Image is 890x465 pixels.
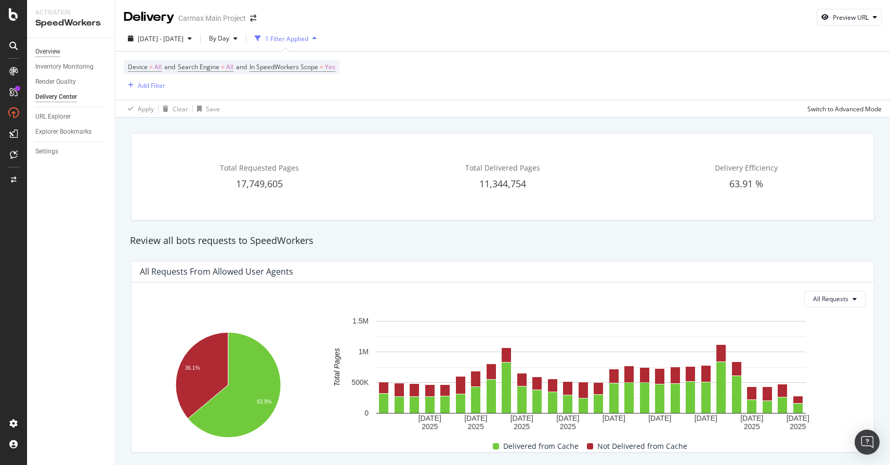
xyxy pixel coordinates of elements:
div: Open Intercom Messenger [855,430,880,455]
button: Add Filter [124,79,165,92]
span: [DATE] - [DATE] [138,34,184,43]
span: All [154,60,162,74]
text: 500K [351,378,369,386]
text: 2025 [790,422,806,431]
span: Yes [325,60,335,74]
button: 1 Filter Applied [251,30,321,47]
div: Settings [35,146,58,157]
div: Preview URL [833,13,869,22]
div: Explorer Bookmarks [35,126,91,137]
div: Inventory Monitoring [35,61,94,72]
div: Apply [138,105,154,113]
span: and [236,62,247,71]
a: Explorer Bookmarks [35,126,108,137]
span: Device [128,62,148,71]
text: [DATE] [556,414,579,422]
span: 11,344,754 [479,177,526,190]
button: Apply [124,100,154,117]
span: All Requests [813,294,848,303]
span: 63.91 % [729,177,763,190]
button: Switch to Advanced Mode [803,100,882,117]
text: 0 [364,409,369,417]
text: [DATE] [648,414,671,422]
a: Render Quality [35,76,108,87]
text: [DATE] [740,414,763,422]
span: Not Delivered from Cache [597,440,687,453]
button: Save [193,100,220,117]
text: 2025 [468,422,484,431]
text: [DATE] [695,414,717,422]
span: and [164,62,175,71]
button: Clear [159,100,188,117]
div: 1 Filter Applied [265,34,308,43]
text: [DATE] [464,414,487,422]
div: SpeedWorkers [35,17,107,29]
text: 1M [359,347,369,356]
span: = [320,62,323,71]
text: 2025 [744,422,760,431]
span: Total Requested Pages [220,163,299,173]
text: 36.1% [185,365,200,371]
span: = [221,62,225,71]
svg: A chart. [140,327,316,444]
a: Delivery Center [35,92,108,102]
div: Activation [35,8,107,17]
text: 2025 [422,422,438,431]
text: [DATE] [603,414,625,422]
text: [DATE] [418,414,441,422]
div: Add Filter [138,81,165,90]
div: Overview [35,46,60,57]
span: Total Delivered Pages [465,163,540,173]
text: 2025 [560,422,576,431]
button: All Requests [804,291,866,307]
text: 1.5M [352,317,369,325]
span: All [226,60,233,74]
a: Inventory Monitoring [35,61,108,72]
span: = [149,62,153,71]
div: arrow-right-arrow-left [250,15,256,22]
span: Delivered from Cache [503,440,579,453]
text: 2025 [514,422,530,431]
div: Review all bots requests to SpeedWorkers [125,234,881,248]
text: [DATE] [511,414,533,422]
a: Settings [35,146,108,157]
text: Total Pages [333,348,341,386]
div: URL Explorer [35,111,71,122]
div: Render Quality [35,76,76,87]
div: Save [206,105,220,113]
span: By Day [205,34,229,43]
div: Carmax Main Project [178,13,246,23]
span: 17,749,605 [236,177,283,190]
div: Switch to Advanced Mode [807,105,882,113]
a: URL Explorer [35,111,108,122]
svg: A chart. [322,316,860,431]
span: Delivery Efficiency [715,163,778,173]
div: Clear [173,105,188,113]
a: Overview [35,46,108,57]
div: Delivery Center [35,92,77,102]
text: 63.9% [257,399,271,405]
span: In SpeedWorkers Scope [250,62,318,71]
button: [DATE] - [DATE] [124,30,196,47]
button: By Day [205,30,242,47]
button: Preview URL [817,9,882,25]
span: Search Engine [178,62,219,71]
div: All Requests from Allowed User Agents [140,266,293,277]
div: Delivery [124,8,174,26]
text: [DATE] [787,414,809,422]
